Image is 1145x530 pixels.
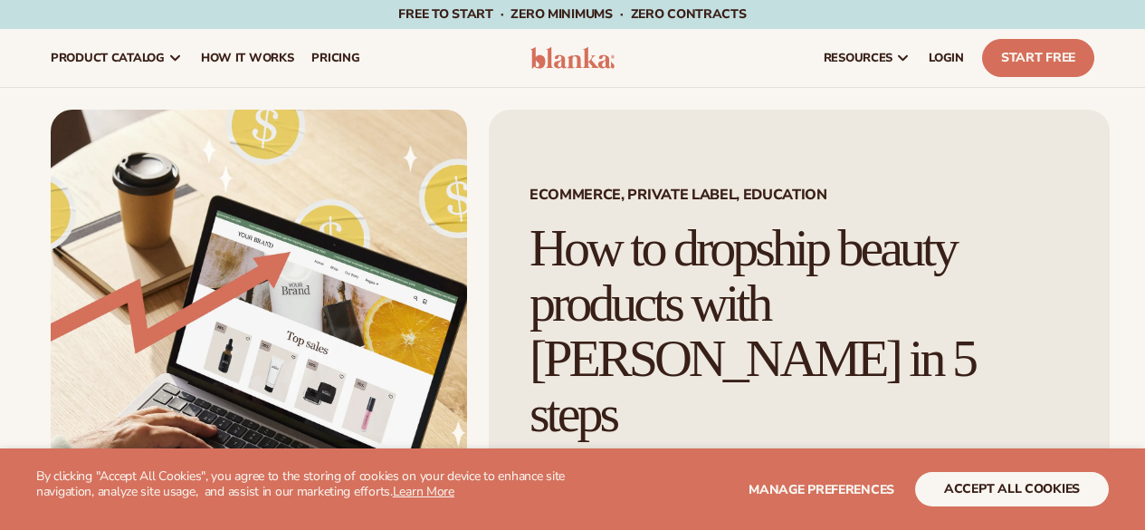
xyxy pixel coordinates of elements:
[51,51,165,65] span: product catalog
[530,47,615,69] img: logo
[824,51,892,65] span: resources
[42,29,192,87] a: product catalog
[749,472,894,506] button: Manage preferences
[311,51,359,65] span: pricing
[201,51,294,65] span: How It Works
[393,483,454,500] a: Learn More
[749,481,894,498] span: Manage preferences
[530,221,1069,442] h1: How to dropship beauty products with [PERSON_NAME] in 5 steps
[815,29,920,87] a: resources
[398,5,746,23] span: Free to start · ZERO minimums · ZERO contracts
[982,39,1094,77] a: Start Free
[929,51,964,65] span: LOGIN
[915,472,1109,506] button: accept all cookies
[192,29,303,87] a: How It Works
[36,469,573,500] p: By clicking "Accept All Cookies", you agree to the storing of cookies on your device to enhance s...
[530,188,1069,202] span: Ecommerce, Private Label, EDUCATION
[302,29,368,87] a: pricing
[920,29,973,87] a: LOGIN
